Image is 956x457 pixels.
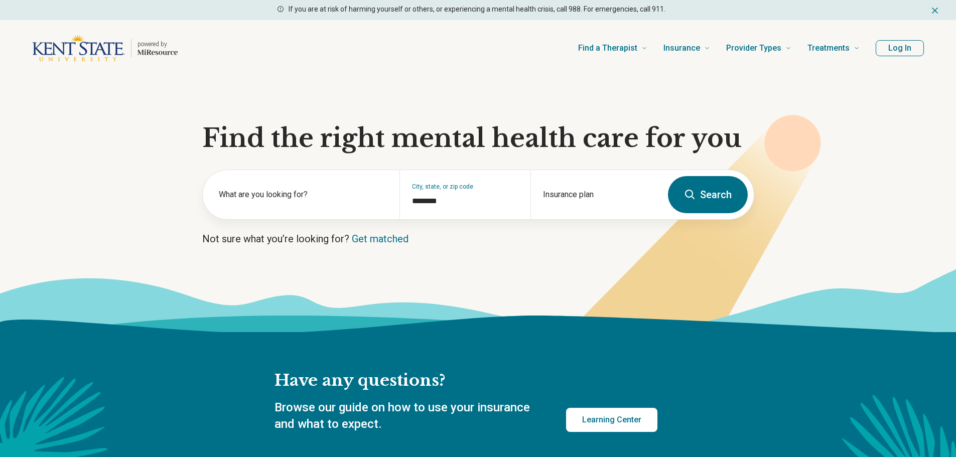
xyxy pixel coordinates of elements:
[726,28,791,68] a: Provider Types
[32,32,178,64] a: Home page
[663,28,710,68] a: Insurance
[876,40,924,56] button: Log In
[289,4,665,15] p: If you are at risk of harming yourself or others, or experiencing a mental health crisis, call 98...
[275,370,657,391] h2: Have any questions?
[202,232,754,246] p: Not sure what you’re looking for?
[219,189,387,201] label: What are you looking for?
[668,176,748,213] button: Search
[566,408,657,432] a: Learning Center
[578,41,637,55] span: Find a Therapist
[578,28,647,68] a: Find a Therapist
[807,41,850,55] span: Treatments
[138,40,178,48] p: powered by
[275,399,542,433] p: Browse our guide on how to use your insurance and what to expect.
[663,41,700,55] span: Insurance
[202,123,754,154] h1: Find the right mental health care for you
[352,233,408,245] a: Get matched
[807,28,860,68] a: Treatments
[930,4,940,16] button: Dismiss
[726,41,781,55] span: Provider Types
